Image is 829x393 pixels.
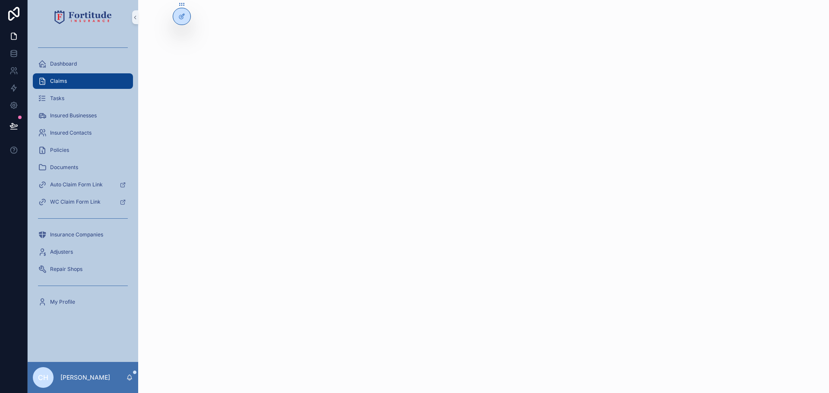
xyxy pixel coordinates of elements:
[50,78,67,85] span: Claims
[33,294,133,310] a: My Profile
[50,95,64,102] span: Tasks
[33,142,133,158] a: Policies
[33,91,133,106] a: Tasks
[50,266,82,273] span: Repair Shops
[33,125,133,141] a: Insured Contacts
[33,177,133,192] a: Auto Claim Form Link
[28,35,138,321] div: scrollable content
[54,10,112,24] img: App logo
[50,181,103,188] span: Auto Claim Form Link
[33,227,133,242] a: Insurance Companies
[33,194,133,210] a: WC Claim Form Link
[60,373,110,382] p: [PERSON_NAME]
[50,60,77,67] span: Dashboard
[33,73,133,89] a: Claims
[50,164,78,171] span: Documents
[50,112,97,119] span: Insured Businesses
[33,244,133,260] a: Adjusters
[50,248,73,255] span: Adjusters
[33,108,133,123] a: Insured Businesses
[50,231,103,238] span: Insurance Companies
[33,261,133,277] a: Repair Shops
[50,299,75,305] span: My Profile
[50,129,92,136] span: Insured Contacts
[38,372,48,383] span: CH
[33,160,133,175] a: Documents
[50,198,101,205] span: WC Claim Form Link
[33,56,133,72] a: Dashboard
[50,147,69,154] span: Policies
